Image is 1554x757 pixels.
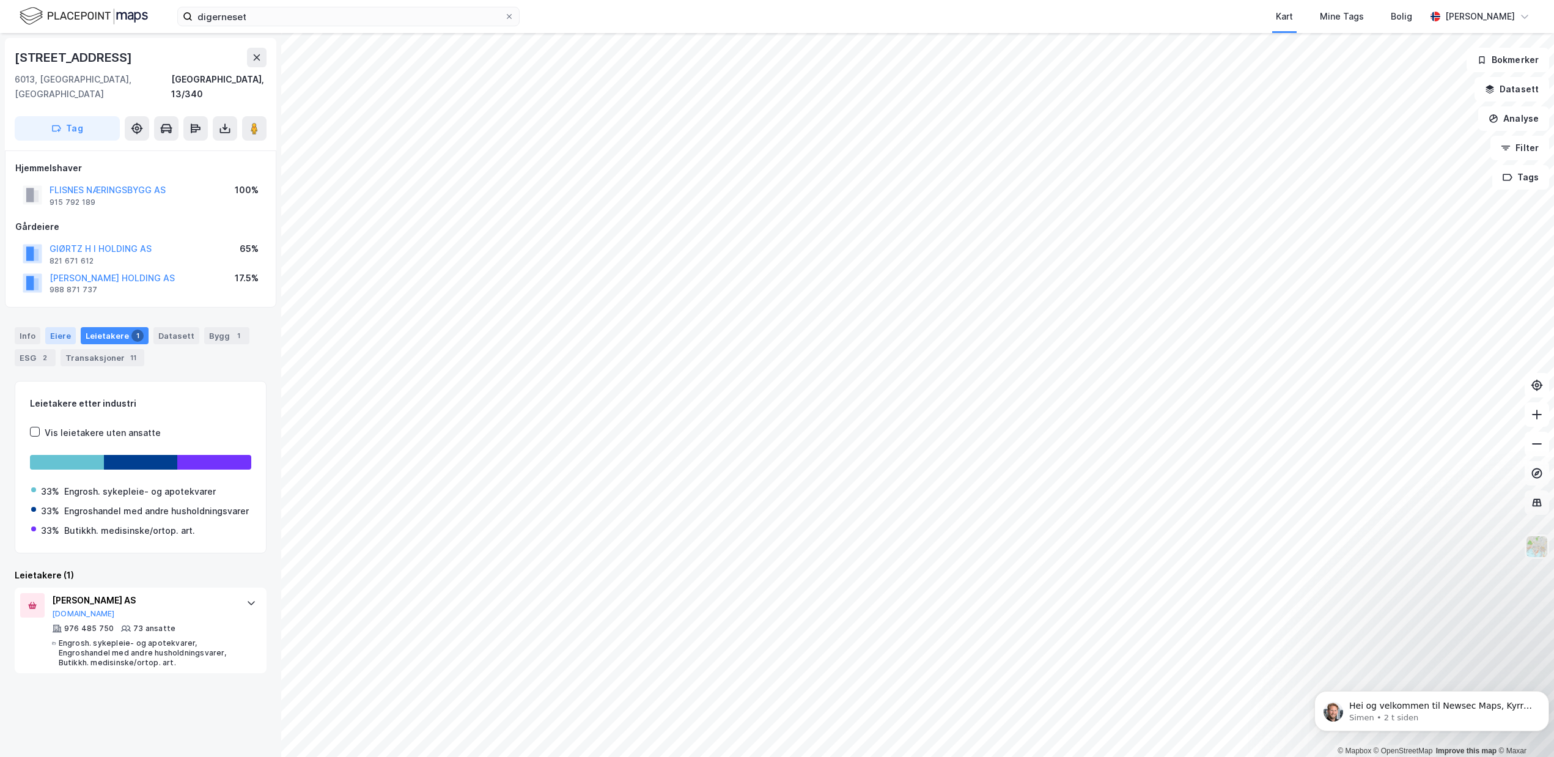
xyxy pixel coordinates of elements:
[52,609,115,619] button: [DOMAIN_NAME]
[240,242,259,256] div: 65%
[1436,747,1497,755] a: Improve this map
[15,48,134,67] div: [STREET_ADDRESS]
[15,220,266,234] div: Gårdeiere
[1445,9,1515,24] div: [PERSON_NAME]
[1478,106,1549,131] button: Analyse
[1374,747,1433,755] a: OpenStreetMap
[41,523,59,538] div: 33%
[45,426,161,440] div: Vis leietakere uten ansatte
[1276,9,1293,24] div: Kart
[61,349,144,366] div: Transaksjoner
[41,484,59,499] div: 33%
[1467,48,1549,72] button: Bokmerker
[50,256,94,266] div: 821 671 612
[15,161,266,175] div: Hjemmelshaver
[15,116,120,141] button: Tag
[232,330,245,342] div: 1
[171,72,267,102] div: [GEOGRAPHIC_DATA], 13/340
[50,285,97,295] div: 988 871 737
[1525,535,1548,558] img: Z
[45,327,76,344] div: Eiere
[1309,665,1554,751] iframe: Intercom notifications melding
[64,624,114,633] div: 976 485 750
[15,349,56,366] div: ESG
[30,396,251,411] div: Leietakere etter industri
[153,327,199,344] div: Datasett
[1475,77,1549,102] button: Datasett
[52,593,234,608] div: [PERSON_NAME] AS
[64,484,216,499] div: Engrosh. sykepleie- og apotekvarer
[193,7,504,26] input: Søk på adresse, matrikkel, gårdeiere, leietakere eller personer
[127,352,139,364] div: 11
[235,183,259,198] div: 100%
[1320,9,1364,24] div: Mine Tags
[204,327,249,344] div: Bygg
[131,330,144,342] div: 1
[1391,9,1412,24] div: Bolig
[20,6,148,27] img: logo.f888ab2527a4732fd821a326f86c7f29.svg
[39,352,51,364] div: 2
[1490,136,1549,160] button: Filter
[15,327,40,344] div: Info
[59,638,234,668] div: Engrosh. sykepleie- og apotekvarer, Engroshandel med andre husholdningsvarer, Butikkh. medisinske...
[41,504,59,519] div: 33%
[133,624,175,633] div: 73 ansatte
[50,198,95,207] div: 915 792 189
[15,568,267,583] div: Leietakere (1)
[1492,165,1549,190] button: Tags
[64,504,249,519] div: Engroshandel med andre husholdningsvarer
[81,327,149,344] div: Leietakere
[235,271,259,286] div: 17.5%
[15,72,171,102] div: 6013, [GEOGRAPHIC_DATA], [GEOGRAPHIC_DATA]
[64,523,195,538] div: Butikkh. medisinske/ortop. art.
[1338,747,1371,755] a: Mapbox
